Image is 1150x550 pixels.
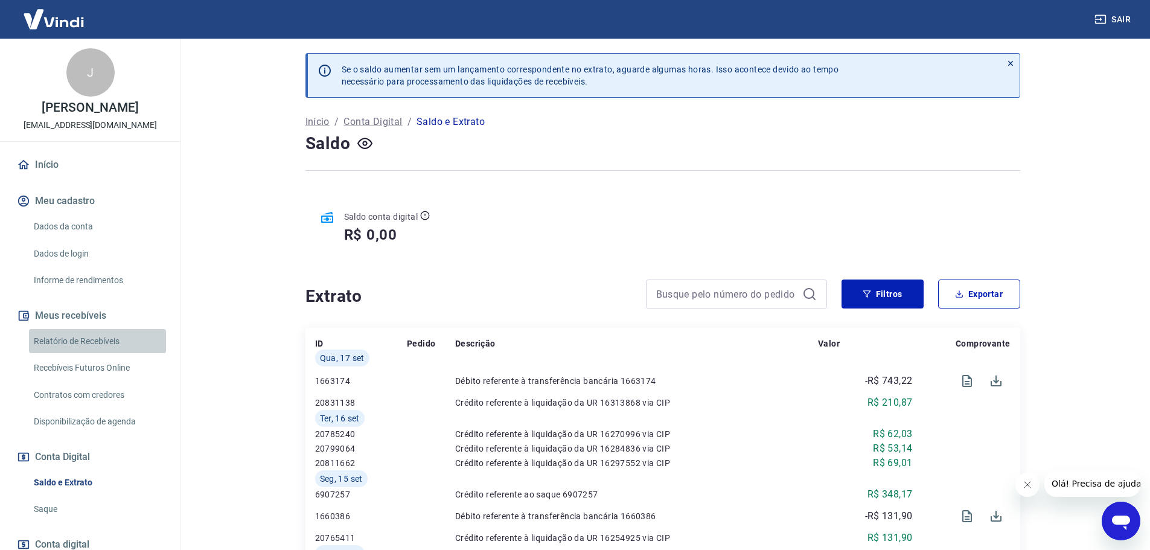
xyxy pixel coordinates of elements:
p: Débito referente à transferência bancária 1660386 [455,510,818,522]
a: Relatório de Recebíveis [29,329,166,354]
p: R$ 69,01 [873,456,912,470]
iframe: Fechar mensagem [1015,473,1040,497]
p: 20765411 [315,532,407,544]
a: Início [305,115,330,129]
p: Crédito referente à liquidação da UR 16313868 via CIP [455,397,818,409]
p: 1660386 [315,510,407,522]
button: Sair [1092,8,1136,31]
p: 20785240 [315,428,407,440]
span: Download [982,502,1011,531]
a: Contratos com credores [29,383,166,408]
a: Informe de rendimentos [29,268,166,293]
p: ID [315,337,324,350]
span: Visualizar [953,502,982,531]
p: Saldo conta digital [344,211,418,223]
p: [PERSON_NAME] [42,101,138,114]
p: R$ 210,87 [867,395,913,410]
button: Conta Digital [14,444,166,470]
p: [EMAIL_ADDRESS][DOMAIN_NAME] [24,119,157,132]
span: Ter, 16 set [320,412,360,424]
p: 1663174 [315,375,407,387]
p: 20831138 [315,397,407,409]
div: J [66,48,115,97]
a: Dados da conta [29,214,166,239]
img: Vindi [14,1,93,37]
button: Meu cadastro [14,188,166,214]
button: Filtros [842,280,924,309]
p: Crédito referente à liquidação da UR 16284836 via CIP [455,443,818,455]
p: Valor [818,337,840,350]
p: 6907257 [315,488,407,500]
h5: R$ 0,00 [344,225,398,245]
iframe: Botão para abrir a janela de mensagens [1102,502,1140,540]
button: Meus recebíveis [14,302,166,329]
a: Recebíveis Futuros Online [29,356,166,380]
a: Início [14,152,166,178]
p: Crédito referente à liquidação da UR 16270996 via CIP [455,428,818,440]
button: Exportar [938,280,1020,309]
p: Pedido [407,337,435,350]
p: Descrição [455,337,496,350]
span: Download [982,366,1011,395]
span: Olá! Precisa de ajuda? [7,8,101,18]
input: Busque pelo número do pedido [656,285,797,303]
p: R$ 348,17 [867,487,913,502]
span: Qua, 17 set [320,352,365,364]
p: Se o saldo aumentar sem um lançamento correspondente no extrato, aguarde algumas horas. Isso acon... [342,63,839,88]
p: -R$ 743,22 [865,374,913,388]
p: Comprovante [956,337,1010,350]
p: R$ 53,14 [873,441,912,456]
p: Crédito referente à liquidação da UR 16254925 via CIP [455,532,818,544]
span: Seg, 15 set [320,473,363,485]
p: -R$ 131,90 [865,509,913,523]
p: / [407,115,412,129]
p: R$ 131,90 [867,531,913,545]
p: Débito referente à transferência bancária 1663174 [455,375,818,387]
h4: Extrato [305,284,631,309]
p: 20799064 [315,443,407,455]
a: Saque [29,497,166,522]
a: Conta Digital [343,115,402,129]
a: Dados de login [29,241,166,266]
iframe: Mensagem da empresa [1044,470,1140,497]
span: Visualizar [953,366,982,395]
p: Saldo e Extrato [417,115,485,129]
p: R$ 62,03 [873,427,912,441]
p: Crédito referente à liquidação da UR 16297552 via CIP [455,457,818,469]
p: 20811662 [315,457,407,469]
p: Crédito referente ao saque 6907257 [455,488,818,500]
a: Saldo e Extrato [29,470,166,495]
h4: Saldo [305,132,351,156]
a: Disponibilização de agenda [29,409,166,434]
p: / [334,115,339,129]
